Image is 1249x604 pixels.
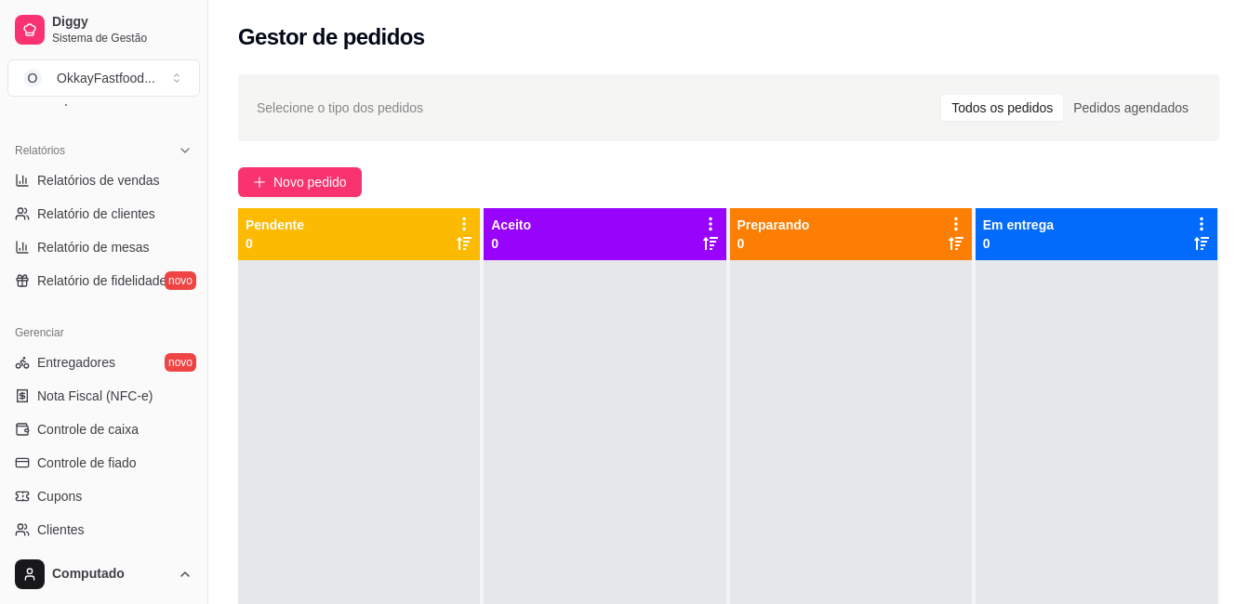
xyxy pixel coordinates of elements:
[737,234,810,253] p: 0
[491,234,531,253] p: 0
[238,167,362,197] button: Novo pedido
[7,348,200,377] a: Entregadoresnovo
[7,552,200,597] button: Computado
[37,487,82,506] span: Cupons
[37,204,155,223] span: Relatório de clientes
[983,216,1054,234] p: Em entrega
[7,481,200,511] a: Cupons
[37,171,160,190] span: Relatórios de vendas
[7,318,200,348] div: Gerenciar
[273,172,347,192] span: Novo pedido
[37,520,85,539] span: Clientes
[7,199,200,229] a: Relatório de clientes
[491,216,531,234] p: Aceito
[238,22,425,52] h2: Gestor de pedidos
[7,381,200,411] a: Nota Fiscal (NFC-e)
[246,216,304,234] p: Pendente
[37,453,137,472] span: Controle de fiado
[253,176,266,189] span: plus
[7,7,200,52] a: DiggySistema de Gestão
[983,234,1054,253] p: 0
[7,59,200,97] button: Select a team
[257,98,423,118] span: Selecione o tipo dos pedidos
[57,69,155,87] div: OkkayFastfood ...
[941,95,1063,121] div: Todos os pedidos
[52,14,193,31] span: Diggy
[7,448,200,478] a: Controle de fiado
[23,69,42,87] span: O
[37,238,150,256] span: Relatório de mesas
[52,31,193,46] span: Sistema de Gestão
[7,414,200,444] a: Controle de caixa
[7,232,200,262] a: Relatório de mesas
[246,234,304,253] p: 0
[15,143,65,158] span: Relatórios
[7,266,200,295] a: Relatório de fidelidadenovo
[7,515,200,545] a: Clientes
[7,165,200,195] a: Relatórios de vendas
[37,353,115,372] span: Entregadores
[52,566,170,583] span: Computado
[37,387,153,405] span: Nota Fiscal (NFC-e)
[37,420,139,439] span: Controle de caixa
[737,216,810,234] p: Preparando
[1063,95,1199,121] div: Pedidos agendados
[37,271,166,290] span: Relatório de fidelidade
